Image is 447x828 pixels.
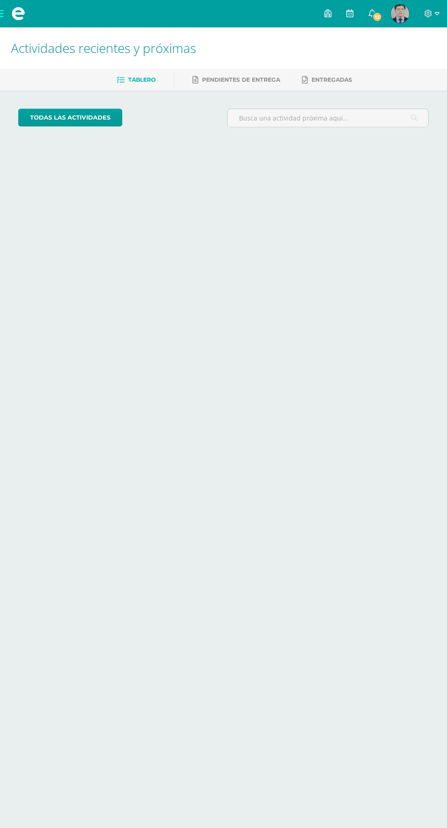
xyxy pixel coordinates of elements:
span: Actividades recientes y próximas [11,39,196,57]
span: 13 [372,12,382,22]
a: Entregadas [302,73,352,87]
span: Pendientes de entrega [202,76,280,83]
a: Tablero [117,73,156,87]
span: Entregadas [312,76,352,83]
a: Pendientes de entrega [192,73,280,87]
input: Busca una actividad próxima aquí... [228,109,428,127]
span: Tablero [128,76,156,83]
a: todas las Actividades [18,109,122,126]
img: a6eb3a167a955db08de9cd0661f7dd45.png [391,5,409,23]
